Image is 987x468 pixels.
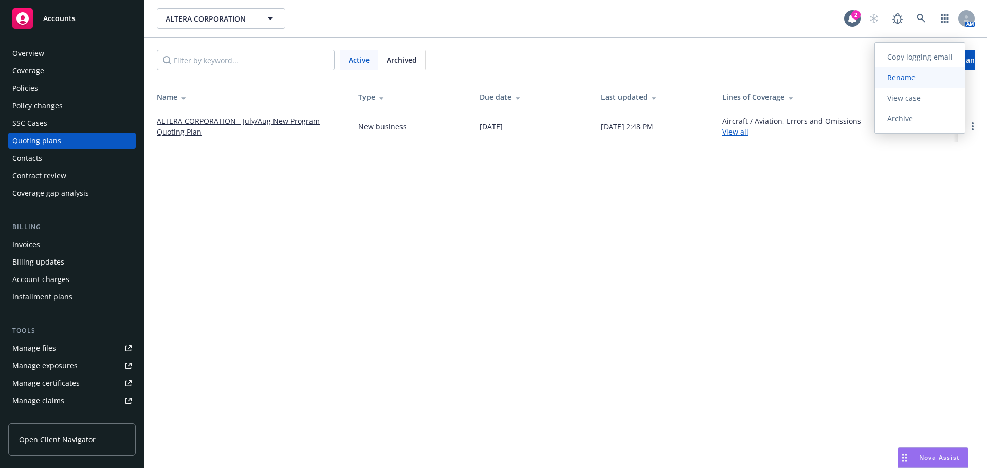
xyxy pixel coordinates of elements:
a: Policy changes [8,98,136,114]
div: Manage claims [12,392,64,409]
a: Manage claims [8,392,136,409]
div: Billing updates [12,254,64,270]
span: Archive [875,114,925,123]
a: Manage exposures [8,358,136,374]
a: Manage BORs [8,410,136,426]
a: Coverage gap analysis [8,185,136,201]
div: 2 [851,10,861,19]
span: Open Client Navigator [19,434,96,445]
div: Overview [12,45,44,62]
a: Manage files [8,340,136,357]
a: Open options [966,120,979,133]
span: Archived [387,54,417,65]
div: Coverage gap analysis [12,185,89,201]
div: Manage exposures [12,358,78,374]
div: Policy changes [12,98,63,114]
div: New business [358,121,407,132]
div: Billing [8,222,136,232]
div: Name [157,91,342,102]
a: Installment plans [8,289,136,305]
div: Manage BORs [12,410,61,426]
div: Quoting plans [12,133,61,149]
a: Search [911,8,931,29]
span: Accounts [43,14,76,23]
div: Installment plans [12,289,72,305]
div: Manage files [12,340,56,357]
div: Coverage [12,63,44,79]
span: Active [349,54,370,65]
a: Invoices [8,236,136,253]
a: Policies [8,80,136,97]
div: Contract review [12,167,66,184]
div: Drag to move [898,448,911,467]
a: Quoting plans [8,133,136,149]
a: Accounts [8,4,136,33]
button: Nova Assist [898,447,968,468]
a: View all [722,127,748,137]
a: Manage certificates [8,375,136,391]
div: Manage certificates [12,375,80,391]
a: Switch app [935,8,955,29]
a: Overview [8,45,136,62]
div: Aircraft / Aviation, Errors and Omissions [722,116,861,137]
span: Copy logging email [875,52,965,62]
div: Invoices [12,236,40,253]
button: ALTERA CORPORATION [157,8,285,29]
a: Billing updates [8,254,136,270]
span: Rename [875,72,928,82]
span: Nova Assist [919,453,960,462]
input: Filter by keyword... [157,50,335,70]
a: Report a Bug [887,8,908,29]
a: SSC Cases [8,115,136,132]
a: Contract review [8,167,136,184]
div: Contacts [12,150,42,166]
div: Last updated [601,91,706,102]
a: Account charges [8,271,136,288]
div: SSC Cases [12,115,47,132]
div: Account charges [12,271,69,288]
a: Coverage [8,63,136,79]
div: [DATE] [480,121,503,132]
div: [DATE] 2:48 PM [601,121,653,132]
div: Tools [8,326,136,336]
span: ALTERA CORPORATION [166,13,254,24]
div: Type [358,91,463,102]
span: View case [875,93,933,103]
a: ALTERA CORPORATION - July/Aug New Program Quoting Plan [157,116,342,137]
div: Policies [12,80,38,97]
a: Contacts [8,150,136,166]
div: Due date [480,91,584,102]
a: Start snowing [864,8,884,29]
div: Lines of Coverage [722,91,950,102]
